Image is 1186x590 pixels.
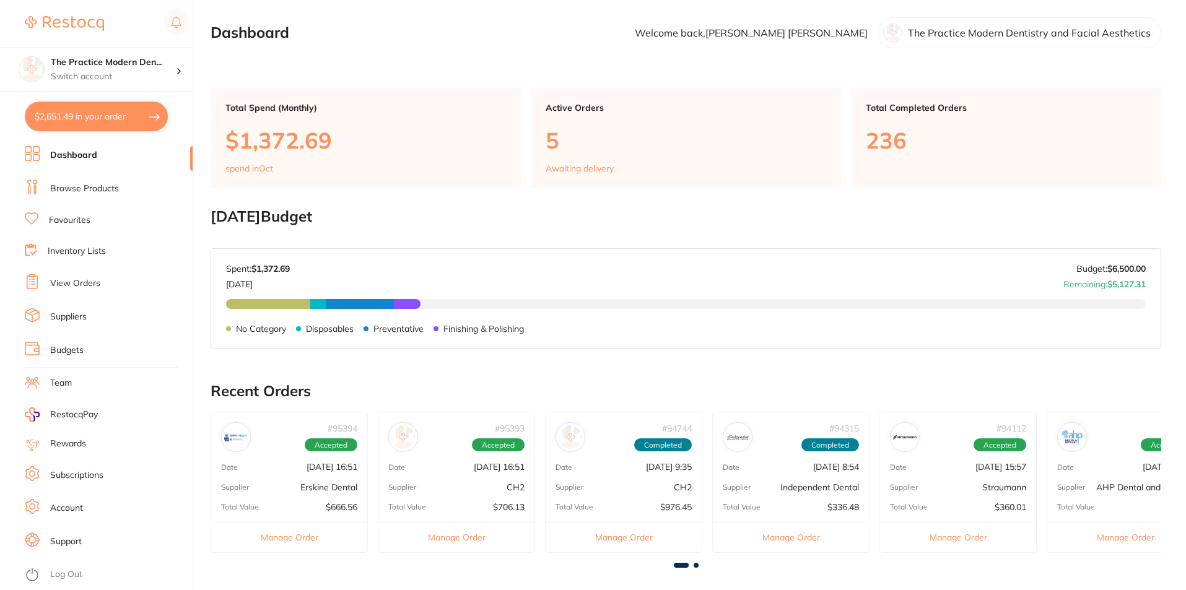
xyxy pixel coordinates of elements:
[546,163,614,173] p: Awaiting delivery
[19,57,44,82] img: The Practice Modern Dentistry and Facial Aesthetics
[225,103,506,113] p: Total Spend (Monthly)
[226,264,290,274] p: Spent:
[827,502,859,512] p: $336.48
[48,245,106,258] a: Inventory Lists
[50,183,119,195] a: Browse Products
[723,483,751,492] p: Supplier
[493,502,525,512] p: $706.13
[224,425,248,449] img: Erskine Dental
[251,263,290,274] strong: $1,372.69
[25,9,104,38] a: Restocq Logo
[50,438,86,450] a: Rewards
[559,425,582,449] img: CH2
[211,88,521,188] a: Total Spend (Monthly)$1,372.69spend inOct
[880,522,1036,552] button: Manage Order
[723,503,761,511] p: Total Value
[813,462,859,472] p: [DATE] 8:54
[1060,425,1084,449] img: AHP Dental and Medical
[388,463,405,472] p: Date
[975,462,1026,472] p: [DATE] 15:57
[674,482,692,492] p: CH2
[50,568,82,581] a: Log Out
[996,423,1026,433] p: # 94112
[225,163,273,173] p: spend in Oct
[50,277,100,290] a: View Orders
[226,274,290,289] p: [DATE]
[1057,503,1095,511] p: Total Value
[726,425,749,449] img: Independent Dental
[495,423,525,433] p: # 95393
[391,425,415,449] img: CH2
[472,438,525,452] span: Accepted
[829,423,859,433] p: # 94315
[546,128,826,153] p: 5
[211,208,1161,225] h2: [DATE] Budget
[328,423,357,433] p: # 95394
[221,483,249,492] p: Supplier
[995,502,1026,512] p: $360.01
[236,324,286,334] p: No Category
[507,482,525,492] p: CH2
[50,469,103,482] a: Subscriptions
[211,383,1161,400] h2: Recent Orders
[378,522,534,552] button: Manage Order
[1057,463,1074,472] p: Date
[660,502,692,512] p: $976.45
[25,407,40,422] img: RestocqPay
[25,565,189,585] button: Log Out
[221,463,238,472] p: Date
[326,502,357,512] p: $666.56
[50,409,98,421] span: RestocqPay
[851,88,1161,188] a: Total Completed Orders236
[974,438,1026,452] span: Accepted
[474,462,525,472] p: [DATE] 16:51
[1057,483,1085,492] p: Supplier
[211,522,367,552] button: Manage Order
[1063,274,1146,289] p: Remaining:
[25,407,98,422] a: RestocqPay
[388,503,426,511] p: Total Value
[388,483,416,492] p: Supplier
[890,463,907,472] p: Date
[546,103,826,113] p: Active Orders
[556,483,583,492] p: Supplier
[531,88,841,188] a: Active Orders5Awaiting delivery
[1107,263,1146,274] strong: $6,500.00
[225,128,506,153] p: $1,372.69
[556,463,572,472] p: Date
[443,324,524,334] p: Finishing & Polishing
[50,311,87,323] a: Suppliers
[646,462,692,472] p: [DATE] 9:35
[211,24,289,41] h2: Dashboard
[25,16,104,31] img: Restocq Logo
[982,482,1026,492] p: Straumann
[723,463,739,472] p: Date
[801,438,859,452] span: Completed
[866,103,1146,113] p: Total Completed Orders
[51,71,176,83] p: Switch account
[50,377,72,389] a: Team
[634,438,692,452] span: Completed
[662,423,692,433] p: # 94744
[635,27,868,38] p: Welcome back, [PERSON_NAME] [PERSON_NAME]
[556,503,593,511] p: Total Value
[890,503,928,511] p: Total Value
[25,102,168,131] button: $2,651.49 in your order
[908,27,1151,38] p: The Practice Modern Dentistry and Facial Aesthetics
[221,503,259,511] p: Total Value
[49,214,90,227] a: Favourites
[1107,279,1146,290] strong: $5,127.31
[306,324,354,334] p: Disposables
[893,425,917,449] img: Straumann
[50,536,82,548] a: Support
[780,482,859,492] p: Independent Dental
[300,482,357,492] p: Erskine Dental
[546,522,702,552] button: Manage Order
[50,344,84,357] a: Budgets
[305,438,357,452] span: Accepted
[50,149,97,162] a: Dashboard
[866,128,1146,153] p: 236
[50,502,83,514] a: Account
[51,56,176,69] h4: The Practice Modern Dentistry and Facial Aesthetics
[307,462,357,472] p: [DATE] 16:51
